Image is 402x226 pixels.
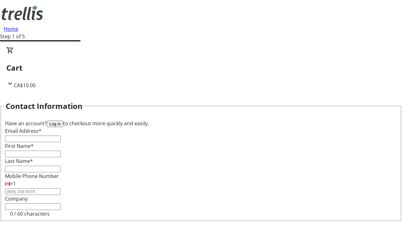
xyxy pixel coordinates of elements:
span: CA$10.00 [14,82,35,89]
label: First Name* [5,143,34,149]
label: Last Name* [5,158,33,164]
button: Log in [47,121,63,127]
h2: Contact Information [6,100,83,112]
label: Company [5,195,28,202]
label: Mobile Phone Number [5,173,59,180]
input: (506) 234-5678 [5,188,61,195]
label: Email Address* [5,127,41,134]
div: CartCA$10.00 [6,46,396,89]
tr-character-limit: 0 / 60 characters [10,210,50,217]
h2: Cart [6,62,396,73]
div: Have an account? to checkout more quickly and easily. [5,120,397,127]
